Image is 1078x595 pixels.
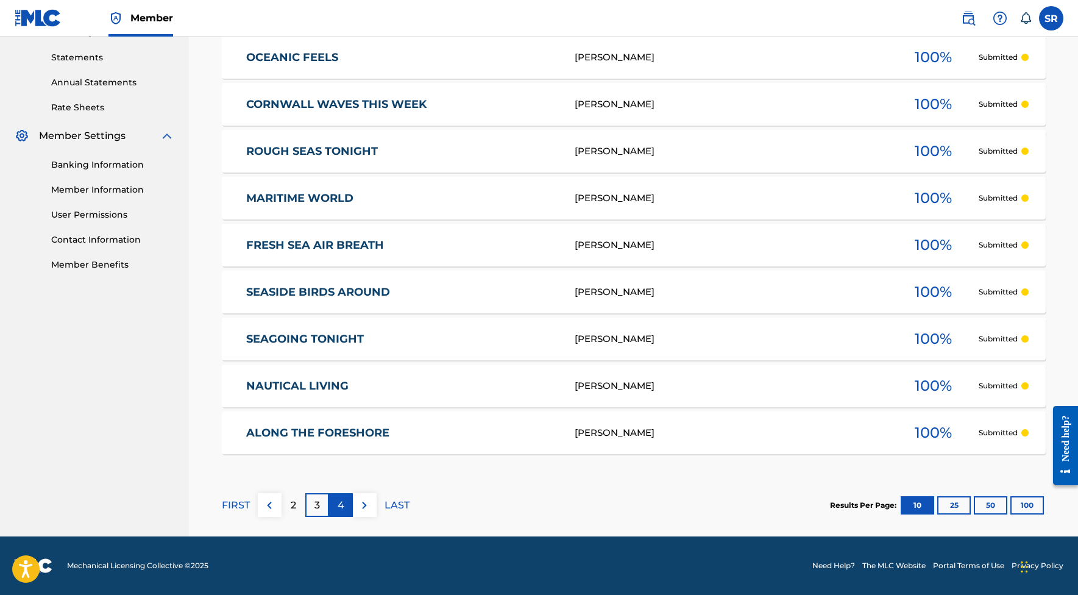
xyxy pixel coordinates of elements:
a: SEAGOING TONIGHT [246,332,558,346]
p: 3 [314,498,320,513]
p: Submitted [979,427,1018,438]
span: 100 % [915,140,952,162]
a: Member Information [51,183,174,196]
p: 2 [291,498,296,513]
p: Submitted [979,146,1018,157]
iframe: Chat Widget [1017,536,1078,595]
div: [PERSON_NAME] [575,285,888,299]
a: Rate Sheets [51,101,174,114]
span: 100 % [915,234,952,256]
img: MLC Logo [15,9,62,27]
span: Mechanical Licensing Collective © 2025 [67,560,208,571]
img: search [961,11,976,26]
a: Annual Statements [51,76,174,89]
a: ROUGH SEAS TONIGHT [246,144,558,159]
button: 25 [937,496,971,515]
div: [PERSON_NAME] [575,98,888,112]
p: Submitted [979,52,1018,63]
img: Member Settings [15,129,29,143]
img: right [357,498,372,513]
img: Top Rightsholder [108,11,123,26]
a: FRESH SEA AIR BREATH [246,238,558,252]
p: LAST [385,498,410,513]
div: [PERSON_NAME] [575,238,888,252]
div: Help [988,6,1012,30]
div: [PERSON_NAME] [575,379,888,393]
p: Submitted [979,99,1018,110]
iframe: Resource Center [1044,395,1078,496]
a: User Permissions [51,208,174,221]
div: Drag [1021,549,1028,585]
a: OCEANIC FEELS [246,51,558,65]
div: [PERSON_NAME] [575,426,888,440]
span: Member Settings [39,129,126,143]
a: ALONG THE FORESHORE [246,426,558,440]
div: Notifications [1019,12,1032,24]
span: 100 % [915,422,952,444]
a: MARITIME WORLD [246,191,558,205]
span: 100 % [915,281,952,303]
img: left [262,498,277,513]
p: Submitted [979,287,1018,297]
a: Member Benefits [51,258,174,271]
div: [PERSON_NAME] [575,191,888,205]
div: [PERSON_NAME] [575,332,888,346]
button: 50 [974,496,1007,515]
a: CORNWALL WAVES THIS WEEK [246,98,558,112]
a: Privacy Policy [1012,560,1063,571]
p: FIRST [222,498,250,513]
img: help [993,11,1007,26]
p: Results Per Page: [830,500,899,511]
div: [PERSON_NAME] [575,51,888,65]
span: Member [130,11,173,25]
span: 100 % [915,187,952,209]
a: The MLC Website [862,560,926,571]
img: logo [15,558,52,573]
div: [PERSON_NAME] [575,144,888,159]
a: Contact Information [51,233,174,246]
p: Submitted [979,240,1018,251]
a: Portal Terms of Use [933,560,1004,571]
p: Submitted [979,333,1018,344]
a: Banking Information [51,159,174,171]
a: SEASIDE BIRDS AROUND [246,285,558,299]
button: 100 [1010,496,1044,515]
p: Submitted [979,193,1018,204]
a: Statements [51,51,174,64]
span: 100 % [915,328,952,350]
div: User Menu [1039,6,1063,30]
a: Public Search [956,6,980,30]
span: 100 % [915,46,952,68]
p: 4 [338,498,344,513]
button: 10 [901,496,934,515]
span: 100 % [915,93,952,115]
a: Need Help? [812,560,855,571]
a: NAUTICAL LIVING [246,379,558,393]
img: expand [160,129,174,143]
p: Submitted [979,380,1018,391]
span: 100 % [915,375,952,397]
